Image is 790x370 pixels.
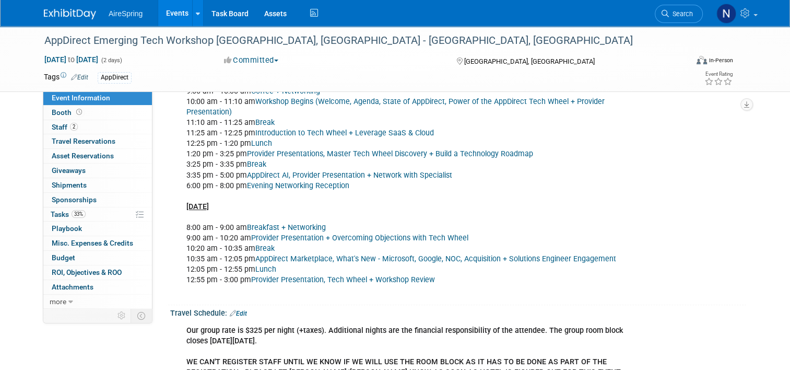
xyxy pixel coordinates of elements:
[247,149,533,158] a: Provider Presentations, Master Tech Wheel Discovery + Build a Technology Roadmap
[247,223,326,232] a: Breakfast + Networking
[52,123,78,131] span: Staff
[43,280,152,294] a: Attachments
[186,97,605,117] a: Workshop Begins (Welcome, Agenda, State of AppDirect, Power of the AppDirect Tech Wheel + Provide...
[74,108,84,116] span: Booth not reserved yet
[131,309,152,322] td: Toggle Event Tabs
[43,295,152,309] a: more
[255,255,616,263] a: AppDirect Marketplace, What's New - Microsoft, Google, NOC, Acquisition + Solutions Engineer Enga...
[43,149,152,163] a: Asset Reservations
[52,224,82,233] span: Playbook
[43,120,152,134] a: Staff2
[52,283,93,291] span: Attachments
[43,222,152,236] a: Playbook
[697,56,707,64] img: Format-Inperson.png
[52,181,87,189] span: Shipments
[72,210,86,218] span: 33%
[43,91,152,105] a: Event Information
[52,94,110,102] span: Event Information
[704,72,733,77] div: Event Rating
[43,207,152,222] a: Tasks33%
[44,9,96,19] img: ExhibitDay
[52,166,86,175] span: Giveaways
[44,72,88,84] td: Tags
[44,55,99,64] span: [DATE] [DATE]
[255,244,275,253] a: Break
[43,265,152,280] a: ROI, Objectives & ROO
[43,236,152,250] a: Misc. Expenses & Credits
[464,57,595,65] span: [GEOGRAPHIC_DATA], [GEOGRAPHIC_DATA]
[186,326,623,345] b: Our group rate is $325 per night (+taxes). Additional nights are the financial responsibility of ...
[251,234,468,242] a: Provider Presentation + Overcoming Objections with Tech Wheel
[247,171,452,180] a: AppDirect AI, Provider Presentation + Network with Specialist
[51,210,86,218] span: Tasks
[43,164,152,178] a: Giveaways
[179,39,634,302] div: 9:00 am - 10:00 am 10:00 am - 11:10 am 11:10 am - 11:25 am 11:25 am - 12:25 pm 12:25 pm - 1:20 pm...
[631,54,733,70] div: Event Format
[43,134,152,148] a: Travel Reservations
[251,275,435,284] a: Provider Presentation, Tech Wheel + Workshop Review
[247,160,266,169] a: Break
[41,31,675,50] div: AppDirect Emerging Tech Workshop [GEOGRAPHIC_DATA], [GEOGRAPHIC_DATA] - [GEOGRAPHIC_DATA], [GEOGR...
[255,129,434,137] a: Introduction to Tech Wheel + Leverage SaaS & Cloud
[100,57,122,64] span: (2 days)
[43,106,152,120] a: Booth
[43,251,152,265] a: Budget
[50,297,66,306] span: more
[669,10,693,18] span: Search
[709,56,733,64] div: In-Person
[98,72,132,83] div: AppDirect
[247,181,349,190] a: Evening Networking Reception
[230,310,247,317] a: Edit
[113,309,131,322] td: Personalize Event Tab Strip
[170,305,746,319] div: Travel Schedule:
[52,268,122,276] span: ROI, Objectives & ROO
[43,193,152,207] a: Sponsorships
[255,265,276,274] a: Lunch
[66,55,76,64] span: to
[52,195,97,204] span: Sponsorships
[716,4,736,24] img: Natalie Pyron
[52,253,75,262] span: Budget
[220,55,282,66] button: Committed
[52,239,133,247] span: Misc. Expenses & Credits
[52,108,84,117] span: Booth
[186,202,209,211] b: [DATE]
[52,152,114,160] span: Asset Reservations
[655,5,703,23] a: Search
[52,137,115,145] span: Travel Reservations
[71,74,88,81] a: Edit
[251,87,320,96] a: Coffee + Networking
[109,9,143,18] span: AireSpring
[251,139,272,148] a: Lunch
[70,123,78,131] span: 2
[43,178,152,192] a: Shipments
[255,118,275,127] a: Break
